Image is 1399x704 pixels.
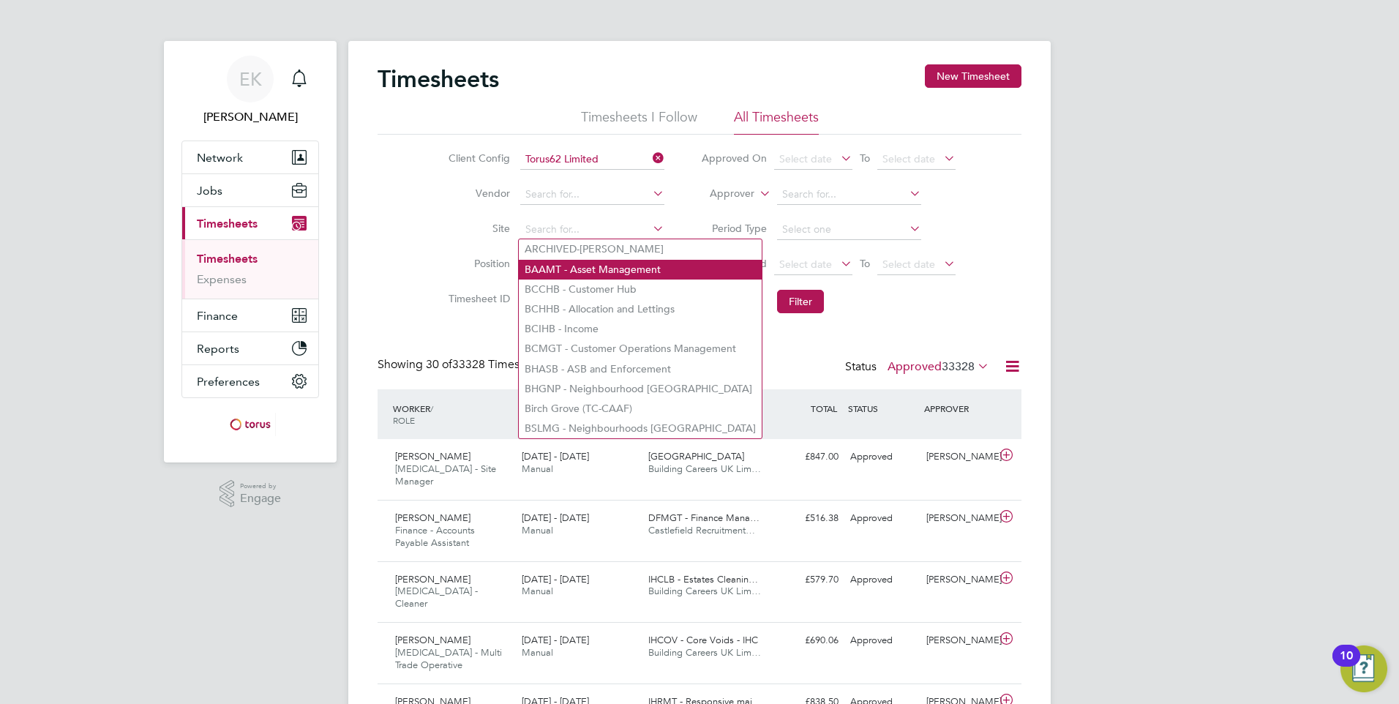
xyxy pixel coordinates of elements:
a: Powered byEngage [220,480,282,508]
label: Site [444,222,510,235]
span: Reports [197,342,239,356]
a: Expenses [197,272,247,286]
span: Castlefield Recruitment… [648,524,755,536]
span: Building Careers UK Lim… [648,585,761,597]
li: BSLMG - Neighbourhoods [GEOGRAPHIC_DATA] [519,419,762,438]
span: / [430,402,433,414]
span: [DATE] - [DATE] [522,573,589,585]
li: BCIHB - Income [519,319,762,339]
button: Preferences [182,365,318,397]
span: Emma Kenny [181,108,319,126]
span: Manual [522,463,553,475]
div: £690.06 [768,629,844,653]
span: Engage [240,493,281,505]
button: Reports [182,332,318,364]
span: [PERSON_NAME] [395,634,470,646]
span: 30 of [426,357,452,372]
input: Search for... [520,184,664,205]
span: Manual [522,524,553,536]
span: [DATE] - [DATE] [522,512,589,524]
span: Select date [779,258,832,271]
button: Jobs [182,174,318,206]
li: BHASB - ASB and Enforcement [519,359,762,379]
div: Approved [844,506,920,531]
div: [PERSON_NAME] [920,445,997,469]
label: Period Type [701,222,767,235]
span: Manual [522,646,553,659]
label: Approver [689,187,754,201]
div: [PERSON_NAME] [920,629,997,653]
button: New Timesheet [925,64,1021,88]
div: [PERSON_NAME] [920,506,997,531]
span: [PERSON_NAME] [395,450,470,463]
div: Approved [844,445,920,469]
label: Timesheet ID [444,292,510,305]
div: £847.00 [768,445,844,469]
div: WORKER [389,395,516,433]
div: 10 [1340,656,1353,675]
span: Building Careers UK Lim… [648,646,761,659]
a: Go to home page [181,413,319,436]
span: 33328 [942,359,975,374]
span: To [855,254,874,273]
span: IHCLB - Estates Cleanin… [648,573,758,585]
span: Powered by [240,480,281,493]
span: To [855,149,874,168]
a: Timesheets [197,252,258,266]
button: Finance [182,299,318,332]
input: Search for... [520,220,664,240]
button: Timesheets [182,207,318,239]
span: EK [239,70,262,89]
span: ROLE [393,414,415,426]
span: Select date [882,152,935,165]
li: All Timesheets [734,108,819,135]
span: Building Careers UK Lim… [648,463,761,475]
input: Search for... [777,184,921,205]
label: Approved On [701,151,767,165]
span: Manual [522,585,553,597]
li: Birch Grove (TC-CAAF) [519,399,762,419]
span: DFMGT - Finance Mana… [648,512,759,524]
span: 33328 Timesheets [426,357,548,372]
a: EK[PERSON_NAME] [181,56,319,126]
input: Search for... [520,149,664,170]
label: Approved [888,359,989,374]
span: Select date [882,258,935,271]
span: Select date [779,152,832,165]
li: BCMGT - Customer Operations Management [519,339,762,359]
button: Network [182,141,318,173]
li: BCCHB - Customer Hub [519,280,762,299]
div: Timesheets [182,239,318,299]
nav: Main navigation [164,41,337,463]
span: [DATE] - [DATE] [522,634,589,646]
input: Select one [777,220,921,240]
li: ARCHIVED-[PERSON_NAME] [519,239,762,259]
div: STATUS [844,395,920,422]
button: Open Resource Center, 10 new notifications [1340,645,1387,692]
div: APPROVER [920,395,997,422]
li: BCHHB - Allocation and Lettings [519,299,762,319]
li: Timesheets I Follow [581,108,697,135]
h2: Timesheets [378,64,499,94]
div: Showing [378,357,551,372]
div: £516.38 [768,506,844,531]
span: [MEDICAL_DATA] - Multi Trade Operative [395,646,502,671]
li: BAAMT - Asset Management [519,260,762,280]
span: [GEOGRAPHIC_DATA] [648,450,744,463]
span: Finance [197,309,238,323]
span: [PERSON_NAME] [395,512,470,524]
span: [PERSON_NAME] [395,573,470,585]
label: Client Config [444,151,510,165]
div: PERIOD [516,395,642,433]
li: BHGNP - Neighbourhood [GEOGRAPHIC_DATA] [519,379,762,399]
span: IHCOV - Core Voids - IHC [648,634,758,646]
div: Approved [844,568,920,592]
button: Filter [777,290,824,313]
span: [DATE] - [DATE] [522,450,589,463]
span: Jobs [197,184,222,198]
span: Preferences [197,375,260,389]
span: TOTAL [811,402,837,414]
span: Network [197,151,243,165]
div: Status [845,357,992,378]
span: Finance - Accounts Payable Assistant [395,524,475,549]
